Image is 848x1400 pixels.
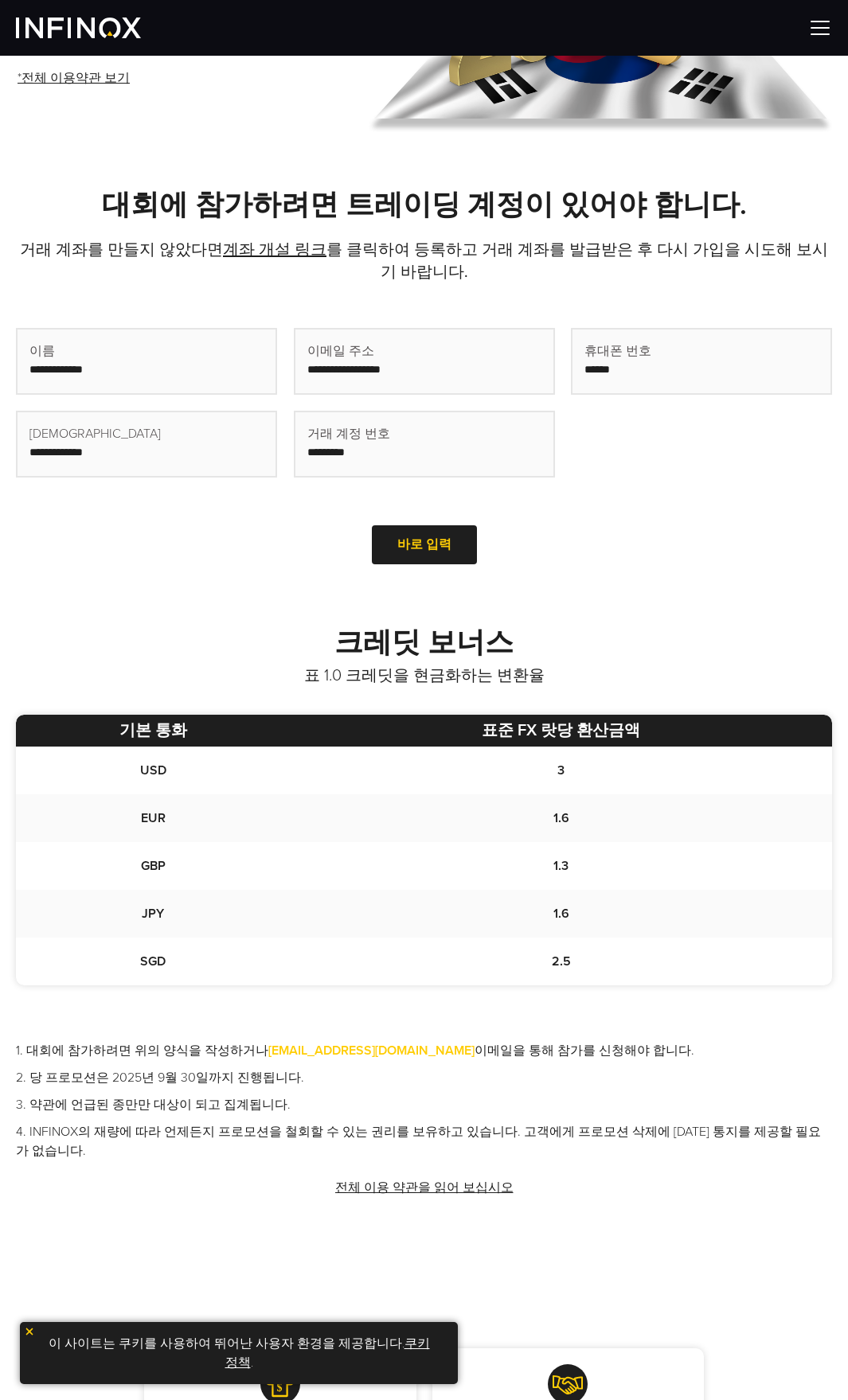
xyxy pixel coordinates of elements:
[16,1095,832,1114] li: 3. 약관에 언급된 종만만 대상이 되고 집계됩니다.
[291,842,832,890] td: 1.3
[307,424,390,443] span: 거래 계정 번호
[102,188,747,222] strong: 대회에 참가하려면 트레이딩 계정이 있어야 합니다.
[16,59,131,98] a: *전체 이용약관 보기
[291,794,832,842] td: 1.6
[16,239,832,283] p: 거래 계좌를 만들지 않았다면 를 클릭하여 등록하고 거래 계좌를 발급받은 후 다시 가입을 시도해 보시기 바랍니다.
[28,1330,450,1376] p: 이 사이트는 쿠키를 사용하여 뛰어난 사용자 환경을 제공합니다. .
[16,747,291,794] td: USD
[334,626,514,660] strong: 크레딧 보너스
[223,240,326,259] a: 계좌 개설 링크
[29,341,55,361] span: 이름
[24,1326,35,1337] img: yellow close icon
[16,1068,832,1087] li: 2. 당 프로모션은 2025년 9월 30일까지 진행됩니다.
[16,890,291,938] td: JPY
[16,665,832,687] p: 표 1.0 크레딧을 현금화하는 변환율
[334,1168,515,1207] a: 전체 이용 약관을 읽어 보십시오
[16,794,291,842] td: EUR
[16,938,291,985] td: SGD
[291,890,832,938] td: 1.6
[268,1043,475,1059] a: [EMAIL_ADDRESS][DOMAIN_NAME]
[16,715,291,747] th: 기본 통화
[291,715,832,747] th: 표준 FX 랏당 환산금액
[291,747,832,794] td: 3
[584,341,651,361] span: 휴대폰 번호
[16,842,291,890] td: GBP
[16,1122,832,1160] li: 4. INFINOX의 재량에 따라 언제든지 프로모션을 철회할 수 있는 권리를 보유하고 있습니다. 고객에게 프로모션 삭제에 [DATE] 통지를 제공할 필요가 없습니다.
[29,424,161,443] span: [DEMOGRAPHIC_DATA]
[291,938,832,985] td: 2.5
[307,341,374,361] span: 이메일 주소
[16,1041,832,1060] li: 1. 대회에 참가하려면 위의 양식을 작성하거나 이메일을 통해 참가를 신청해야 합니다.
[372,525,477,564] a: 바로 입력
